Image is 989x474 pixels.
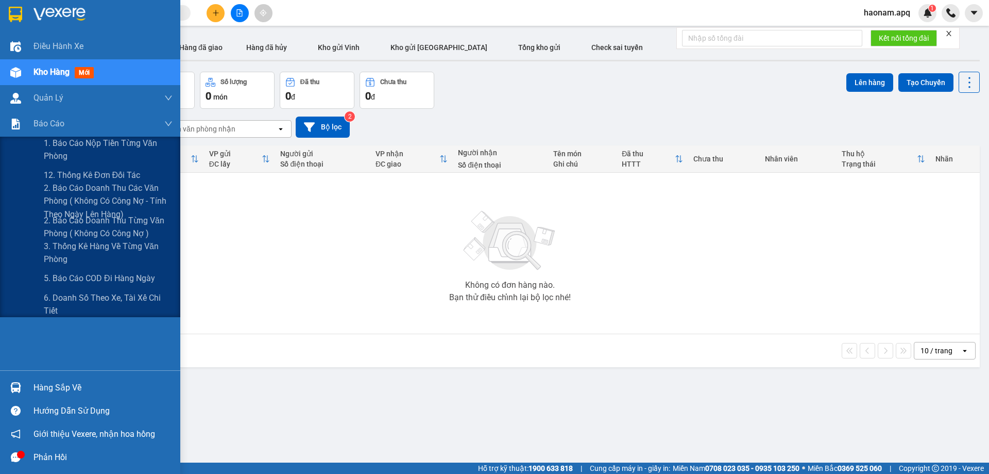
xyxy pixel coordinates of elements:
th: Toggle SortBy [617,145,688,173]
button: Kết nối tổng đài [871,30,937,46]
div: Chưa thu [380,78,406,86]
span: 3. Thống kê hàng về từng văn phòng [44,240,173,266]
span: Điều hành xe [33,40,83,53]
div: Người gửi [280,150,365,158]
button: Đã thu0đ [280,72,354,109]
img: solution-icon [10,119,21,129]
span: 2. Báo cáo doanh thu các văn phòng ( không có công nợ - tính theo ngày lên hàng) [44,182,173,220]
button: Bộ lọc [296,117,350,138]
button: Hàng đã giao [171,35,231,60]
div: VP nhận [376,150,439,158]
svg: open [277,125,285,133]
span: file-add [236,9,243,17]
div: VP gửi [209,150,262,158]
button: file-add [231,4,249,22]
span: Báo cáo [33,117,64,130]
div: Không có đơn hàng nào. [465,281,555,289]
button: aim [254,4,272,22]
span: down [164,120,173,128]
div: Phản hồi [33,450,173,465]
button: Tạo Chuyến [898,73,953,92]
span: close [945,30,952,37]
div: HTTT [622,160,675,168]
span: aim [260,9,267,17]
span: caret-down [969,8,979,18]
span: 5. Báo cáo COD đi hàng ngày [44,272,155,285]
div: Số điện thoại [280,160,365,168]
span: 0 [285,90,291,102]
sup: 2 [345,111,355,122]
img: icon-new-feature [923,8,932,18]
span: Kho gửi Vinh [318,43,360,52]
div: Số lượng [220,78,247,86]
span: món [213,93,228,101]
button: Chưa thu0đ [360,72,434,109]
span: Miền Bắc [808,463,882,474]
div: 10 / trang [920,346,952,356]
span: Check sai tuyến [591,43,643,52]
div: Trạng thái [842,160,916,168]
span: đ [371,93,375,101]
img: warehouse-icon [10,382,21,393]
span: copyright [932,465,939,472]
div: ĐC giao [376,160,439,168]
div: Nhân viên [765,155,831,163]
span: down [164,94,173,102]
sup: 1 [929,5,936,12]
span: 0 [206,90,211,102]
div: Nhãn [935,155,975,163]
span: Cung cấp máy in - giấy in: [590,463,670,474]
span: mới [75,67,94,78]
strong: 0369 525 060 [838,464,882,472]
div: Đã thu [622,150,675,158]
div: ĐC lấy [209,160,262,168]
span: | [581,463,582,474]
span: đ [291,93,295,101]
img: warehouse-icon [10,93,21,104]
button: Số lượng0món [200,72,275,109]
span: Kho hàng [33,67,70,77]
span: Giới thiệu Vexere, nhận hoa hồng [33,428,155,440]
div: Hướng dẫn sử dụng [33,403,173,419]
span: Tổng kho gửi [518,43,560,52]
span: Miền Nam [673,463,799,474]
span: message [11,452,21,462]
div: Số điện thoại [458,161,543,169]
span: notification [11,429,21,439]
span: Hỗ trợ kỹ thuật: [478,463,573,474]
span: 1 [930,5,934,12]
span: plus [212,9,219,17]
span: question-circle [11,406,21,416]
span: Kết nối tổng đài [879,32,929,44]
span: 2. Báo cáo doanh thu từng văn phòng ( không có công nợ ) [44,214,173,240]
span: haonam.apq [856,6,918,19]
div: Chọn văn phòng nhận [164,124,235,134]
div: Tên món [553,150,611,158]
span: Quản Lý [33,91,63,104]
button: plus [207,4,225,22]
div: Thu hộ [842,150,916,158]
input: Nhập số tổng đài [682,30,862,46]
span: 6. Doanh số theo xe, tài xế chi tiết [44,291,173,317]
img: svg+xml;base64,PHN2ZyBjbGFzcz0ibGlzdC1wbHVnX19zdmciIHhtbG5zPSJodHRwOi8vd3d3LnczLm9yZy8yMDAwL3N2Zy... [458,205,561,277]
span: ⚪️ [802,466,805,470]
strong: 1900 633 818 [528,464,573,472]
span: 1. Báo cáo nộp tiền từng văn phòng [44,137,173,162]
img: warehouse-icon [10,41,21,52]
svg: open [961,347,969,355]
div: Người nhận [458,149,543,157]
span: 12. Thống kê đơn đối tác [44,169,140,182]
div: Ghi chú [553,160,611,168]
img: phone-icon [946,8,956,18]
th: Toggle SortBy [204,145,276,173]
th: Toggle SortBy [837,145,930,173]
div: Chưa thu [693,155,755,163]
button: caret-down [965,4,983,22]
span: Kho gửi [GEOGRAPHIC_DATA] [390,43,487,52]
span: 0 [365,90,371,102]
button: Lên hàng [846,73,893,92]
strong: 0708 023 035 - 0935 103 250 [705,464,799,472]
img: warehouse-icon [10,67,21,78]
div: Hàng sắp về [33,380,173,396]
img: logo-vxr [9,7,22,22]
